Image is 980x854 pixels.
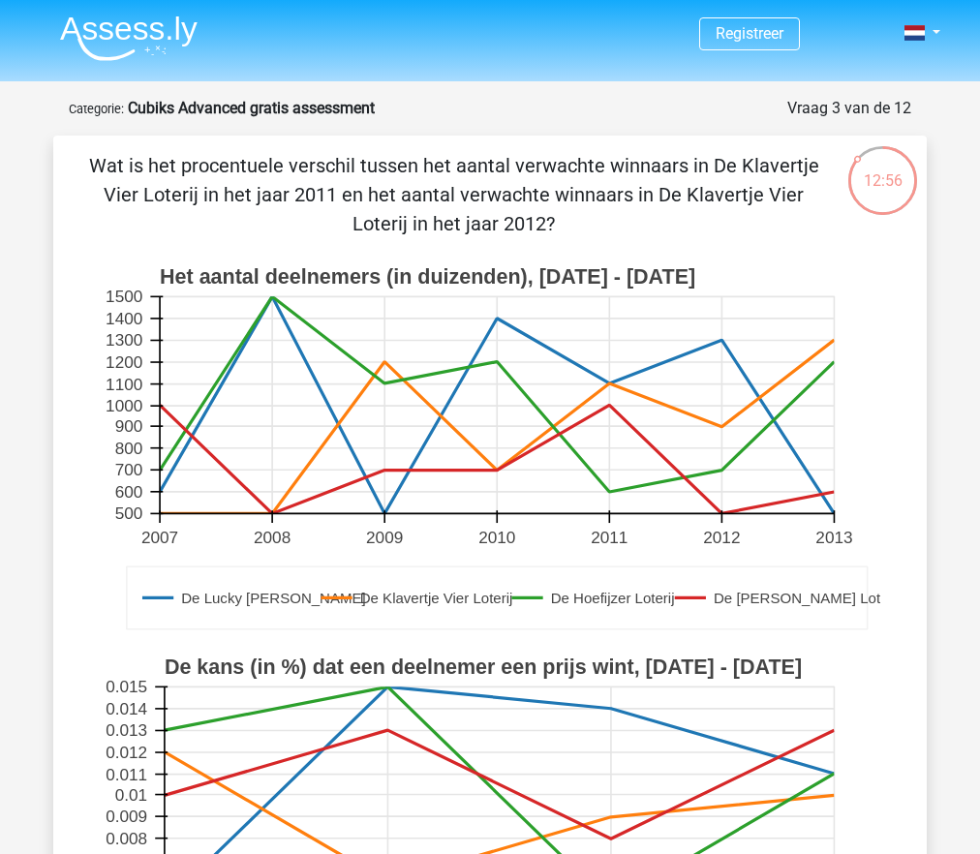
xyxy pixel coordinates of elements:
text: 2007 [141,528,178,547]
text: 0.013 [106,721,147,741]
div: 12:56 [846,144,919,193]
img: Assessly [60,15,198,61]
text: 2013 [815,528,852,547]
text: 2009 [366,528,403,547]
text: 600 [115,482,143,502]
text: 0.01 [115,785,147,805]
text: 500 [115,504,143,524]
a: Registreer [716,24,783,43]
text: De Klavertje Vier Loterij [360,590,513,606]
text: 0.008 [106,829,147,848]
text: 2011 [591,528,628,547]
text: 1000 [106,396,142,415]
text: 700 [115,460,143,479]
text: 0.012 [106,743,147,762]
text: 1500 [106,288,142,307]
p: Wat is het procentuele verschil tussen het aantal verwachte winnaars in De Klavertje Vier Loterij... [84,151,823,238]
text: 900 [115,416,143,436]
text: 0.011 [106,765,147,784]
text: 1100 [106,375,142,394]
text: 1300 [106,331,142,351]
div: Vraag 3 van de 12 [787,97,911,120]
text: De kans (in %) dat een deelnemer een prijs wint, [DATE] - [DATE] [165,656,802,679]
text: De Hoefijzer Loterij [551,590,675,606]
text: 0.015 [106,678,147,697]
text: 2012 [703,528,740,547]
text: 800 [115,439,143,458]
text: 1200 [106,352,142,372]
text: De [PERSON_NAME] Loterij [714,590,900,606]
strong: Cubiks Advanced gratis assessment [128,99,375,117]
text: 2010 [478,528,515,547]
text: 0.009 [106,807,147,826]
text: 2008 [254,528,291,547]
text: 1400 [106,309,142,328]
text: 0.014 [106,699,147,718]
text: De Lucky [PERSON_NAME] [181,590,365,606]
small: Categorie: [69,102,124,116]
text: Het aantal deelnemers (in duizenden), [DATE] - [DATE] [160,265,695,289]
